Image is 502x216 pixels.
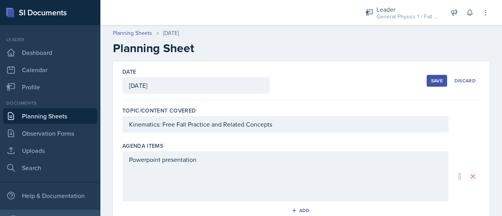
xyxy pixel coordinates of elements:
[129,155,442,164] p: Powerpoint presentation
[3,143,97,158] a: Uploads
[427,75,447,87] button: Save
[293,207,310,214] div: Add
[376,5,439,14] div: Leader
[3,125,97,141] a: Observation Forms
[129,120,442,129] p: Kinematics: Free Fall Practice and Related Concepts
[455,78,476,84] div: Discard
[3,62,97,78] a: Calendar
[431,78,443,84] div: Save
[122,68,136,76] label: Date
[122,142,163,150] label: Agenda items
[450,75,480,87] button: Discard
[3,36,97,43] div: Leader
[3,188,97,203] div: Help & Documentation
[113,29,152,37] a: Planning Sheets
[122,107,196,114] label: Topic/Content Covered
[376,13,439,21] div: General Physics 1 / Fall 2025
[3,108,97,124] a: Planning Sheets
[3,160,97,176] a: Search
[113,41,489,55] h2: Planning Sheet
[3,79,97,95] a: Profile
[3,45,97,60] a: Dashboard
[163,29,179,37] div: [DATE]
[3,100,97,107] div: Documents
